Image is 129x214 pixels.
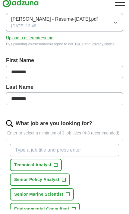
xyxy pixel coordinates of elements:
[6,134,123,141] p: Enter or select a minimum of 3 job titles (4-8 recommended)
[10,193,74,205] button: Senior Marine Scientist
[16,124,92,132] label: What job are you looking for?
[6,46,123,51] div: By uploading your resume you agree to our and .
[6,88,123,96] label: Last Name
[10,163,62,176] button: Technical Analyst
[11,27,36,34] span: [DATE] 12:48
[6,17,123,36] button: [PERSON_NAME] - Resume-[DATE].pdf[DATE] 12:48
[113,1,127,14] button: Toggle main navigation menu
[14,166,51,173] span: Technical Analyst
[11,20,98,27] span: [PERSON_NAME] - Resume-[DATE].pdf
[6,39,53,46] button: Upload a differentresume
[2,2,39,12] img: Adzuna logo
[6,61,123,69] label: First Name
[91,47,115,51] a: Privacy Notice
[74,47,83,51] a: T&Cs
[14,196,63,202] span: Senior Marine Scientist
[6,125,13,132] img: search.png
[14,181,59,187] span: Senior Policy Analyst
[10,178,70,190] button: Senior Policy Analyst
[10,148,119,161] input: Type a job title and press enter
